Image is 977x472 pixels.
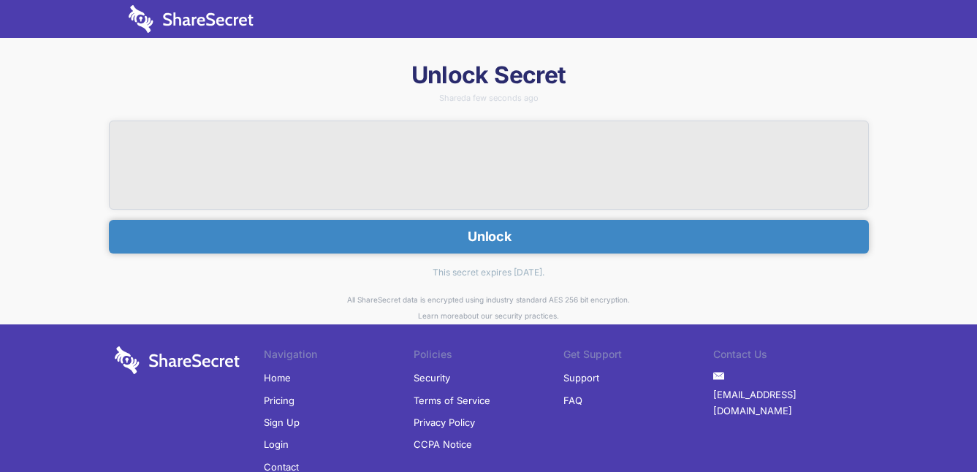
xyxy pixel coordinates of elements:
a: Terms of Service [414,389,490,411]
a: Learn more [418,311,459,320]
img: logo-wordmark-white-trans-d4663122ce5f474addd5e946df7df03e33cb6a1c49d2221995e7729f52c070b2.svg [115,346,240,374]
button: Unlock [109,220,869,254]
li: Get Support [563,346,713,367]
li: Contact Us [713,346,863,367]
a: FAQ [563,389,582,411]
a: CCPA Notice [414,433,472,455]
a: Login [264,433,289,455]
a: [EMAIL_ADDRESS][DOMAIN_NAME] [713,384,863,422]
div: Shared a few seconds ago [109,94,869,102]
li: Policies [414,346,563,367]
a: Sign Up [264,411,300,433]
a: Privacy Policy [414,411,475,433]
a: Pricing [264,389,294,411]
li: Navigation [264,346,414,367]
div: All ShareSecret data is encrypted using industry standard AES 256 bit encryption. about our secur... [109,292,869,324]
h1: Unlock Secret [109,60,869,91]
img: logo-wordmark-white-trans-d4663122ce5f474addd5e946df7df03e33cb6a1c49d2221995e7729f52c070b2.svg [129,5,254,33]
a: Home [264,367,291,389]
a: Support [563,367,599,389]
div: This secret expires [DATE]. [109,254,869,292]
a: Security [414,367,450,389]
